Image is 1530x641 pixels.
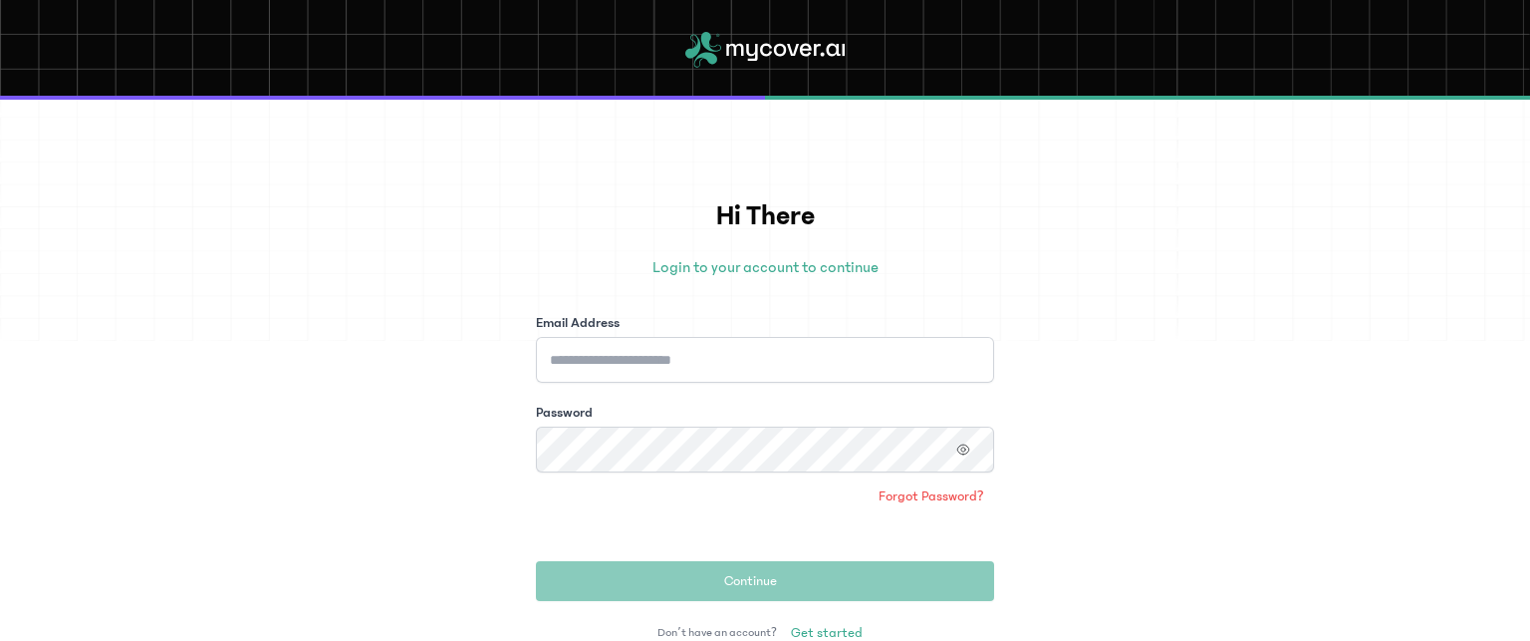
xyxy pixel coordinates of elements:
[536,313,620,333] label: Email Address
[536,561,994,601] button: Continue
[536,403,593,423] label: Password
[536,255,994,279] p: Login to your account to continue
[657,625,777,641] span: Don’t have an account?
[869,481,994,512] a: Forgot Password?
[879,486,984,506] span: Forgot Password?
[724,571,777,591] span: Continue
[536,195,994,237] h1: Hi There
